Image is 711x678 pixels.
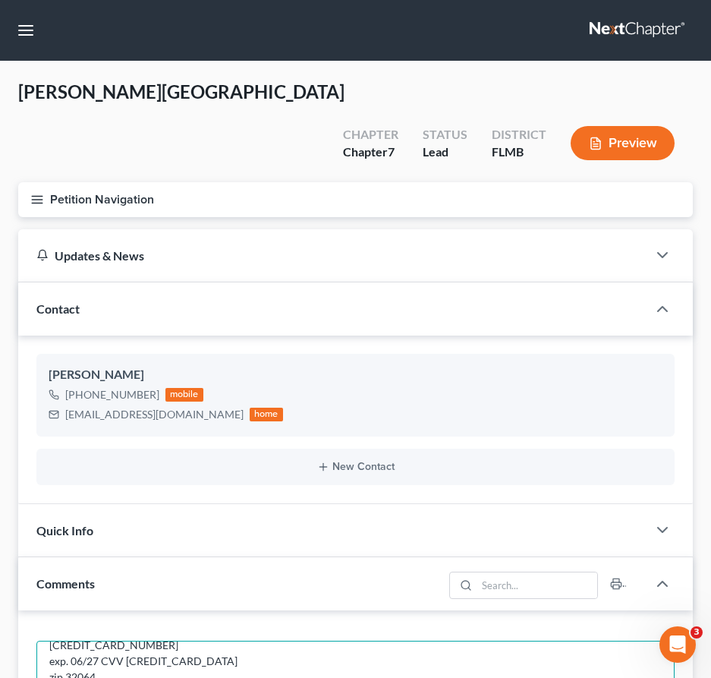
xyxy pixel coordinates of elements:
[18,182,693,217] button: Petition Navigation
[492,143,546,161] div: FLMB
[36,248,629,263] div: Updates & News
[423,126,467,143] div: Status
[343,126,398,143] div: Chapter
[49,366,662,384] div: [PERSON_NAME]
[165,388,203,402] div: mobile
[65,387,159,402] div: [PHONE_NUMBER]
[477,572,598,598] input: Search...
[49,461,662,473] button: New Contact
[571,126,675,160] button: Preview
[423,143,467,161] div: Lead
[691,626,703,639] span: 3
[65,407,244,422] div: [EMAIL_ADDRESS][DOMAIN_NAME]
[36,523,93,538] span: Quick Info
[18,80,344,102] span: [PERSON_NAME][GEOGRAPHIC_DATA]
[388,144,395,159] span: 7
[343,143,398,161] div: Chapter
[250,408,283,421] div: home
[36,301,80,316] span: Contact
[36,576,95,591] span: Comments
[659,626,696,663] iframe: Intercom live chat
[492,126,546,143] div: District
